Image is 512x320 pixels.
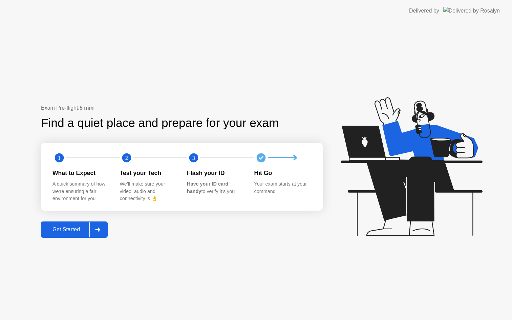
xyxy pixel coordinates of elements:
b: 5 min [80,105,94,111]
div: What to Expect [52,169,109,177]
div: Flash your ID [187,169,243,177]
button: Get Started [41,221,108,238]
div: Exam Pre-flight: [41,104,323,112]
text: 1 [58,154,61,161]
b: Have your ID card handy [187,181,228,194]
div: to verify it’s you [187,180,243,195]
div: Get Started [43,227,89,233]
text: 2 [125,154,128,161]
div: Delivered by [409,7,439,15]
div: A quick summary of how we’re ensuring a fair environment for you [52,180,109,202]
div: Hit Go [254,169,311,177]
div: We’ll make sure your video, audio and connectivity is 👌 [120,180,176,202]
div: Test your Tech [120,169,176,177]
div: Your exam starts at your command [254,180,311,195]
div: Find a quiet place and prepare for your exam [41,114,280,132]
text: 3 [192,154,195,161]
img: Delivered by Rosalyn [443,7,500,15]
